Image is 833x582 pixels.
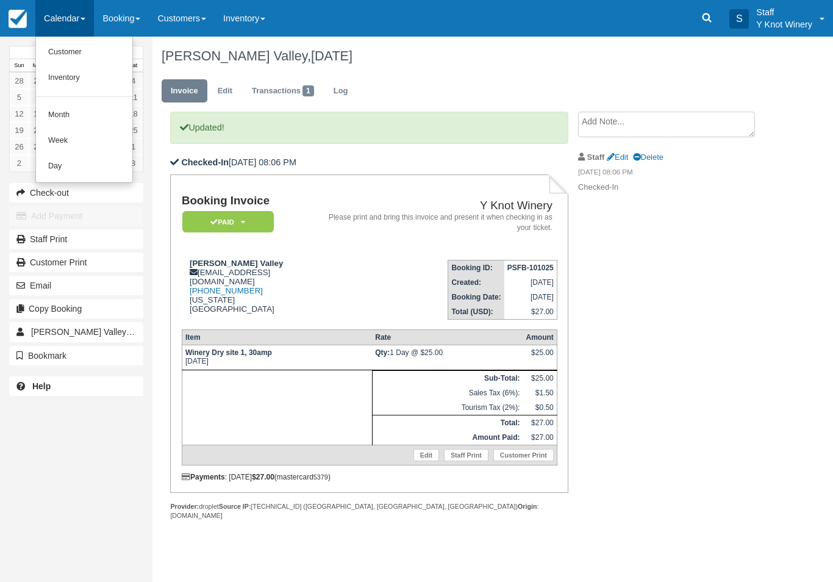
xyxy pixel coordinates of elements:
a: Week [36,128,132,154]
a: Month [36,102,132,128]
a: Customer [36,40,132,65]
ul: Calendar [35,37,133,183]
a: Inventory [36,65,132,91]
a: Day [36,154,132,179]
